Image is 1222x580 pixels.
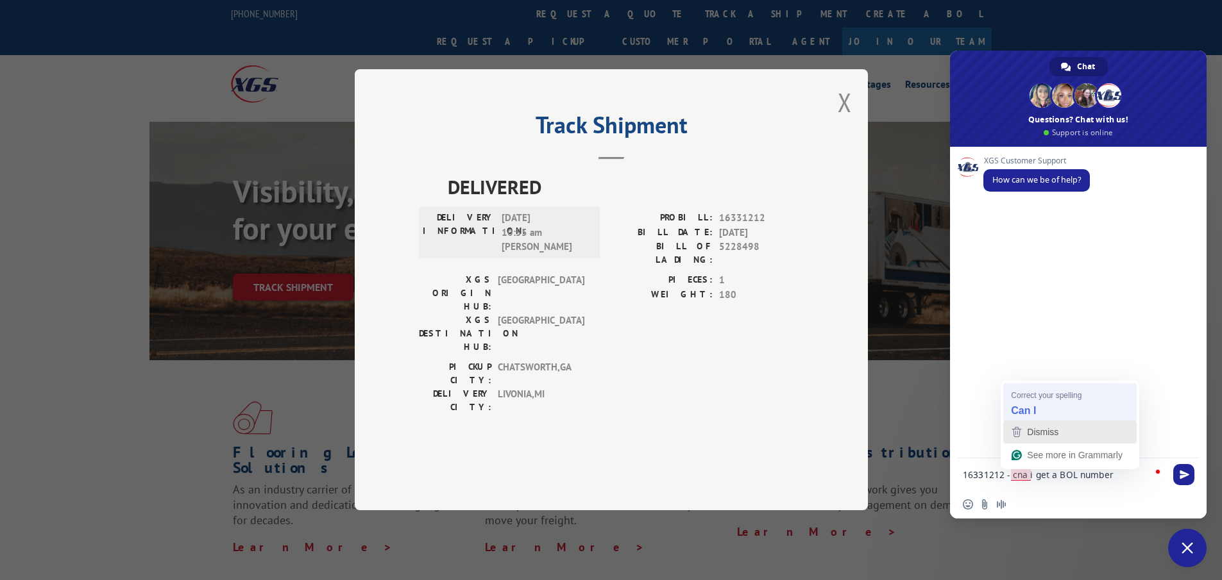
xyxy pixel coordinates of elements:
label: PROBILL: [611,211,713,226]
label: BILL DATE: [611,226,713,240]
label: DELIVERY INFORMATION: [423,211,495,255]
div: Close chat [1168,529,1207,567]
label: PIECES: [611,274,713,288]
label: PICKUP CITY: [419,361,491,388]
span: Audio message [996,499,1006,510]
label: DELIVERY CITY: [419,388,491,415]
span: XGS Customer Support [983,156,1090,165]
label: XGS ORIGIN HUB: [419,274,491,314]
label: WEIGHT: [611,288,713,302]
label: XGS DESTINATION HUB: [419,314,491,354]
span: [DATE] 10:55 am [PERSON_NAME] [502,211,588,255]
span: Chat [1077,57,1095,76]
span: LIVONIA , MI [498,388,584,415]
span: [GEOGRAPHIC_DATA] [498,314,584,354]
span: DELIVERED [448,173,804,202]
span: [DATE] [719,226,804,240]
span: Send [1173,464,1194,485]
button: Close modal [838,85,852,119]
span: How can we be of help? [992,174,1081,185]
span: Send a file [980,499,990,510]
h2: Track Shipment [419,116,804,140]
span: 180 [719,288,804,302]
span: 5228498 [719,240,804,267]
span: [GEOGRAPHIC_DATA] [498,274,584,314]
span: CHATSWORTH , GA [498,361,584,388]
span: Insert an emoji [963,499,973,510]
span: 16331212 [719,211,804,226]
div: Chat [1049,57,1108,76]
span: 1 [719,274,804,288]
label: BILL OF LADING: [611,240,713,267]
textarea: To enrich screen reader interactions, please activate Accessibility in Grammarly extension settings [963,469,1166,481]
